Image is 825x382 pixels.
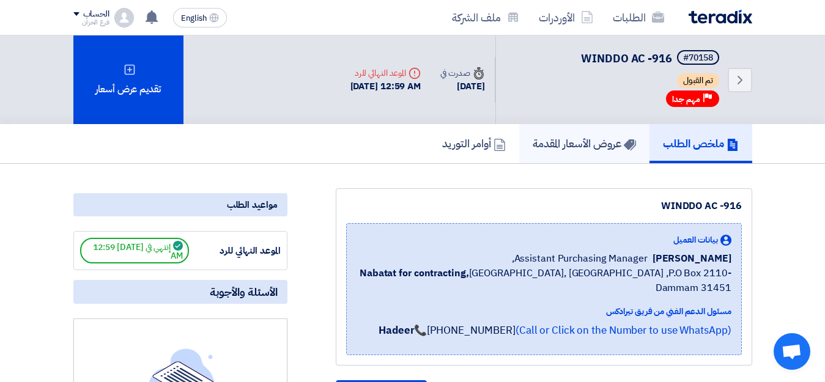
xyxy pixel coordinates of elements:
span: الأسئلة والأجوبة [210,285,278,299]
div: الحساب [83,9,109,20]
span: بيانات العميل [673,233,718,246]
b: Nabatat for contracting, [360,266,469,281]
h5: أوامر التوريد [442,136,506,150]
div: تقديم عرض أسعار [73,35,183,124]
div: [DATE] [440,79,484,94]
span: [PERSON_NAME] [653,251,731,266]
a: أوامر التوريد [429,124,519,163]
strong: Hadeer [379,323,414,338]
div: Open chat [774,333,810,370]
a: ملخص الطلب [649,124,752,163]
div: مواعيد الطلب [73,193,287,216]
a: الأوردرات [529,3,603,32]
div: الموعد النهائي للرد [350,67,421,79]
span: مهم جدا [672,94,700,105]
span: WINDDO AC -916 [581,50,672,67]
div: WINDDO AC -916 [346,199,742,213]
div: مسئول الدعم الفني من فريق تيرادكس [357,305,731,318]
h5: عروض الأسعار المقدمة [533,136,636,150]
span: Assistant Purchasing Manager, [512,251,648,266]
a: الطلبات [603,3,674,32]
img: Teradix logo [689,10,752,24]
div: فرع الخزان [73,19,109,26]
h5: WINDDO AC -916 [581,50,722,67]
span: English [181,14,207,23]
button: English [173,8,227,28]
a: عروض الأسعار المقدمة [519,124,649,163]
div: صدرت في [440,67,484,79]
a: (Call or Click on the Number to use WhatsApp) [516,323,731,338]
div: [DATE] 12:59 AM [350,79,421,94]
img: profile_test.png [114,8,134,28]
a: ملف الشركة [442,3,529,32]
p: ‪‪‪‪[PHONE_NUMBER]‬‬‬ [379,323,731,339]
div: الموعد النهائي للرد [189,244,281,258]
div: #70158 [683,54,713,62]
span: [GEOGRAPHIC_DATA], [GEOGRAPHIC_DATA] ,P.O Box 2110- Dammam 31451 [357,266,731,295]
span: إنتهي في [DATE] 12:59 AM [80,238,189,263]
h5: ملخص الطلب [663,136,739,150]
a: 📞 [414,323,427,338]
span: تم القبول [677,73,719,88]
